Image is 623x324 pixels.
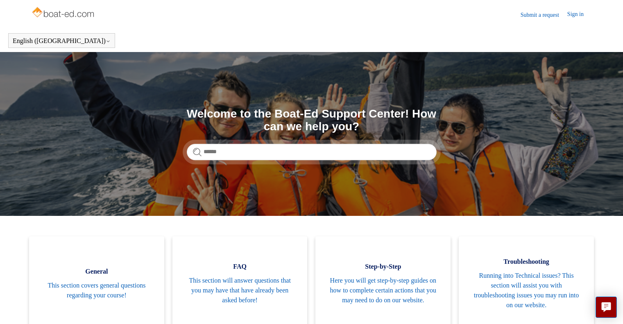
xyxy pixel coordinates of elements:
[13,37,111,45] button: English ([GEOGRAPHIC_DATA])
[521,11,567,19] a: Submit a request
[328,276,438,305] span: Here you will get step-by-step guides on how to complete certain actions that you may need to do ...
[328,262,438,272] span: Step-by-Step
[187,108,437,133] h1: Welcome to the Boat-Ed Support Center! How can we help you?
[185,262,295,272] span: FAQ
[41,267,152,276] span: General
[185,276,295,305] span: This section will answer questions that you may have that have already been asked before!
[567,10,592,20] a: Sign in
[471,271,582,310] span: Running into Technical issues? This section will assist you with troubleshooting issues you may r...
[41,281,152,300] span: This section covers general questions regarding your course!
[471,257,582,267] span: Troubleshooting
[187,144,437,160] input: Search
[31,5,96,21] img: Boat-Ed Help Center home page
[596,297,617,318] button: Live chat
